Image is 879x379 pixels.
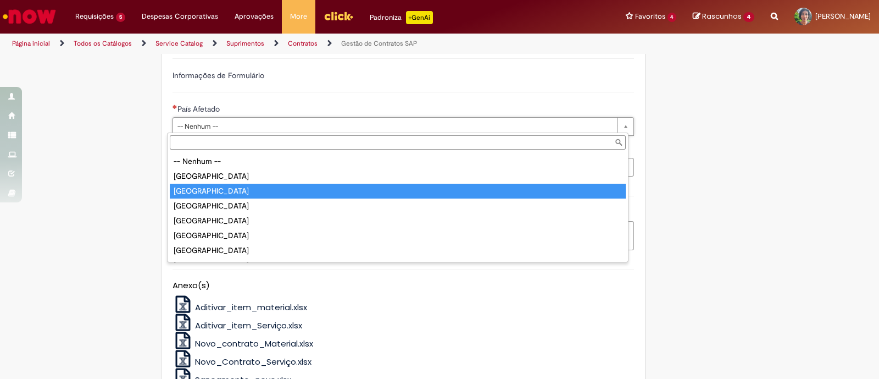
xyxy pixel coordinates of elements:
div: [GEOGRAPHIC_DATA] [170,228,626,243]
div: [GEOGRAPHIC_DATA] [170,243,626,258]
div: [GEOGRAPHIC_DATA] [170,199,626,213]
div: [GEOGRAPHIC_DATA] [170,258,626,273]
div: -- Nenhum -- [170,154,626,169]
div: [GEOGRAPHIC_DATA] [170,169,626,184]
div: [GEOGRAPHIC_DATA] [170,213,626,228]
div: [GEOGRAPHIC_DATA] [170,184,626,199]
ul: País Afetado [168,152,628,262]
